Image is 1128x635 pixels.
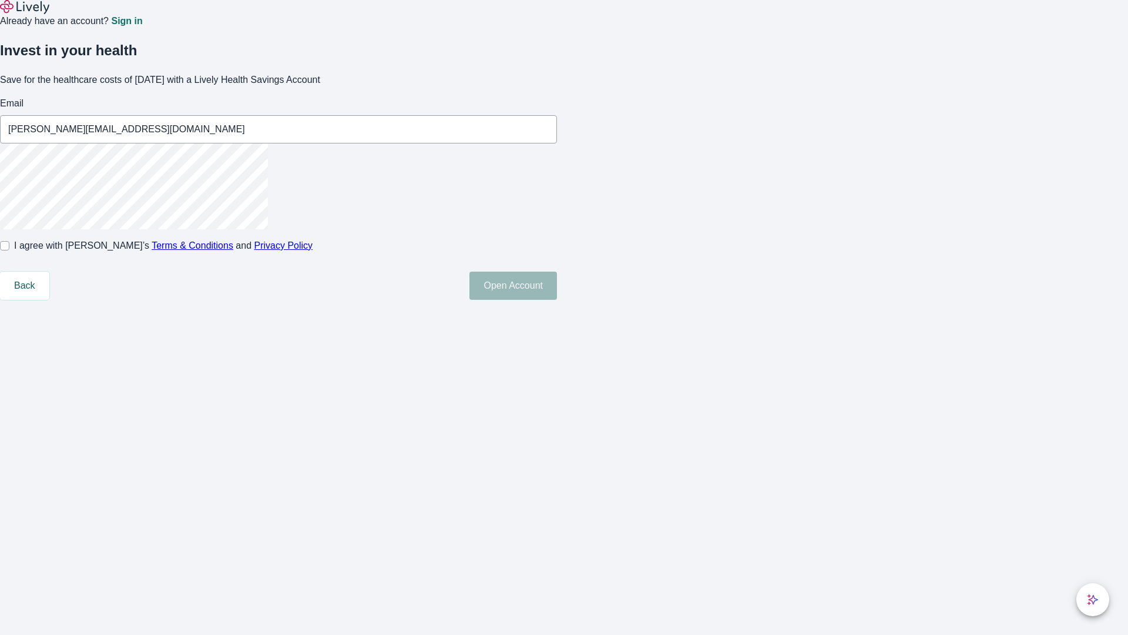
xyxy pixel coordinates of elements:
[14,239,313,253] span: I agree with [PERSON_NAME]’s and
[1087,594,1099,606] svg: Lively AI Assistant
[1076,583,1109,616] button: chat
[254,240,313,250] a: Privacy Policy
[111,16,142,26] a: Sign in
[152,240,233,250] a: Terms & Conditions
